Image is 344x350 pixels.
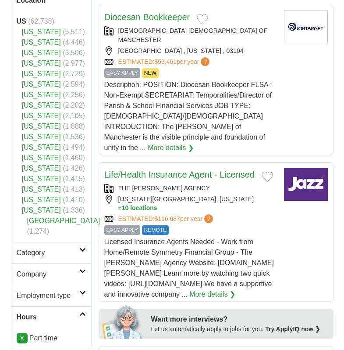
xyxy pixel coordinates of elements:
a: [US_STATE] [22,143,61,151]
span: Licensed Insurance Agents Needed - Work from Home/Remote Symmetry Financial Group - The [PERSON_N... [104,238,274,298]
span: (1,336) [63,206,85,214]
span: (1,460) [63,154,85,161]
a: [US_STATE] [22,164,61,172]
a: [US_STATE] [22,38,61,46]
span: Description: POSITION: Diocesan Bookkeeper FLSA : Non-Exempt SECRETARIAT: Temporalities/Director ... [104,81,272,151]
a: [US_STATE] [22,91,61,98]
a: [US_STATE] [22,133,61,140]
button: +10 locations [118,204,277,212]
span: EASY APPLY [104,225,140,235]
a: Try ApplyIQ now ❯ [265,325,320,332]
a: More details ❯ [148,143,194,153]
a: Life/Health Insurance Agent - Licensed [104,170,255,179]
a: Company [11,263,91,285]
a: ESTIMATED:$116,687per year? [118,214,215,224]
span: ? [201,57,209,66]
a: [US_STATE] [22,185,61,193]
a: [US_STATE] [22,175,61,182]
span: (2,977) [63,59,85,67]
span: (1,536) [63,133,85,140]
strong: US [17,17,26,25]
a: [US_STATE] [22,122,61,130]
span: (3,506) [63,49,85,56]
h2: Hours [17,312,79,322]
div: Want more interviews? [151,314,328,325]
span: (1,410) [63,196,85,203]
img: apply-iq-scientist.png [102,304,145,339]
li: Part time [17,333,86,343]
span: NEW [142,68,159,78]
a: [US_STATE] [22,196,61,203]
button: Add to favorite jobs [262,171,273,182]
span: $116,687 [154,215,180,222]
a: Employment type [11,285,91,306]
span: $53,461 [154,58,177,65]
span: + [118,204,122,212]
span: (1,413) [63,185,85,193]
span: (2,256) [63,91,85,98]
a: [US_STATE] [22,101,61,109]
a: Diocesan Bookkeeper [104,12,190,22]
h2: Company [17,269,79,280]
span: (5,511) [63,28,85,35]
a: [US_STATE] [22,70,61,77]
a: More details ❯ [189,289,235,300]
a: [US_STATE] [22,80,61,88]
div: Let us automatically apply to jobs for you. [151,325,328,334]
h2: Employment type [17,290,79,301]
span: REMOTE [142,225,169,235]
div: [DEMOGRAPHIC_DATA] [DEMOGRAPHIC_DATA] OF MANCHESTER [104,26,277,45]
span: (2,729) [63,70,85,77]
span: (62,738) [28,17,54,25]
span: (1,494) [63,143,85,151]
span: (1,888) [63,122,85,130]
a: [US_STATE] [22,59,61,67]
img: Company logo [284,10,328,43]
a: [GEOGRAPHIC_DATA] [27,217,100,224]
h2: Category [17,248,79,258]
a: Category [11,242,91,263]
button: Add to favorite jobs [197,14,208,24]
a: [US_STATE] [22,28,61,35]
a: X [17,333,28,343]
span: ? [204,214,213,223]
a: [US_STATE] [22,49,61,56]
a: ESTIMATED:$53,461per year? [118,57,212,66]
span: EASY APPLY [104,68,140,78]
span: (2,105) [63,112,85,119]
a: [US_STATE] [22,206,61,214]
span: (1,426) [63,164,85,172]
div: [US_STATE][GEOGRAPHIC_DATA], [US_STATE] [104,195,277,212]
a: [US_STATE] [22,112,61,119]
a: [US_STATE] [22,154,61,161]
div: [GEOGRAPHIC_DATA] , [US_STATE] , 03104 [104,46,277,56]
div: THE [PERSON_NAME] AGENCY [104,184,277,193]
a: Hours [11,306,91,328]
img: Company logo [284,168,328,201]
span: (1,274) [27,227,50,235]
span: (2,202) [63,101,85,109]
span: (1,415) [63,175,85,182]
span: (2,594) [63,80,85,88]
span: (4,446) [63,38,85,46]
